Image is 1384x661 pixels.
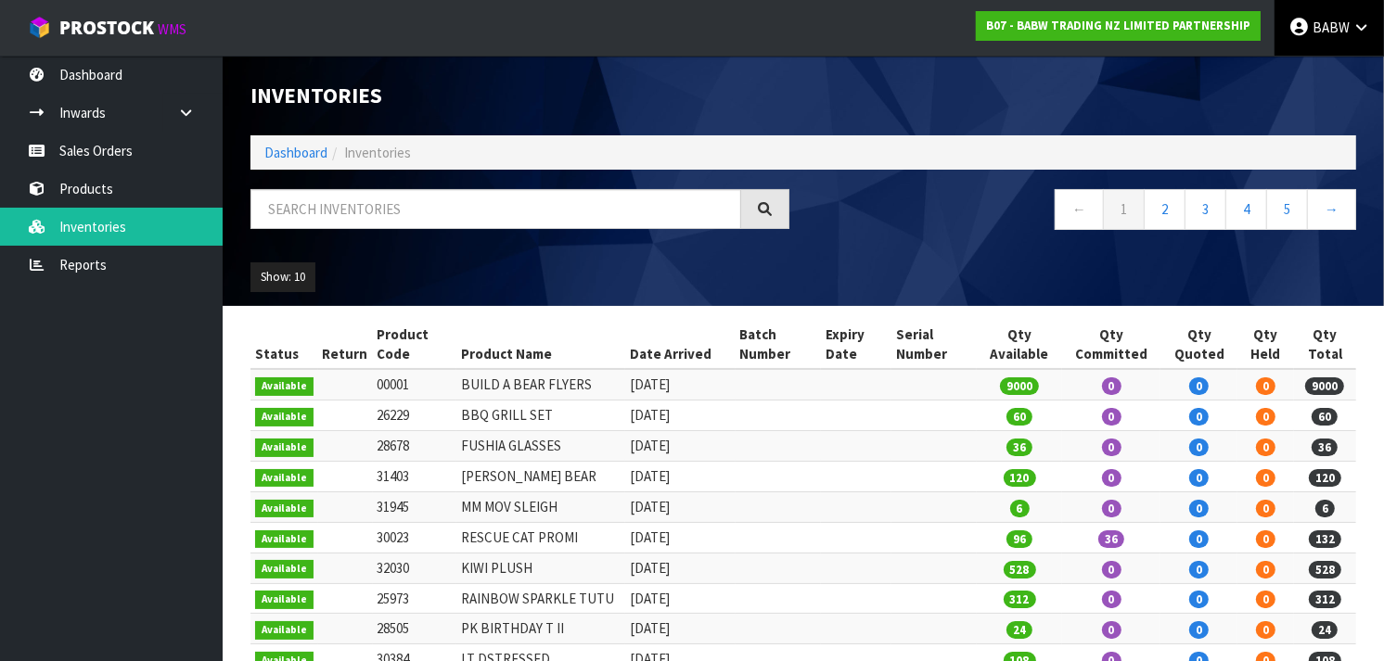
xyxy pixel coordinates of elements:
[456,400,624,431] td: BBQ GRILL SET
[373,400,457,431] td: 26229
[1102,469,1121,487] span: 0
[1004,591,1036,608] span: 312
[1307,189,1356,229] a: →
[1266,189,1308,229] a: 5
[158,20,186,38] small: WMS
[1256,408,1275,426] span: 0
[1225,189,1267,229] a: 4
[625,491,736,522] td: [DATE]
[1189,439,1209,456] span: 0
[1102,408,1121,426] span: 0
[1189,621,1209,639] span: 0
[373,369,457,400] td: 00001
[28,16,51,39] img: cube-alt.png
[1004,561,1036,578] span: 528
[1102,500,1121,517] span: 0
[1102,377,1121,395] span: 0
[1102,561,1121,578] span: 0
[1256,500,1275,517] span: 0
[1062,320,1161,370] th: Qty Committed
[1189,530,1209,548] span: 0
[255,560,314,578] span: Available
[625,320,736,370] th: Date Arrived
[250,189,741,229] input: Search inventories
[250,320,318,370] th: Status
[1006,439,1032,456] span: 36
[1103,189,1145,229] a: 1
[1189,500,1209,517] span: 0
[373,320,457,370] th: Product Code
[1312,408,1338,426] span: 60
[986,18,1250,33] strong: B07 - BABW TRADING NZ LIMITED PARTNERSHIP
[1189,561,1209,578] span: 0
[625,400,736,431] td: [DATE]
[456,320,624,370] th: Product Name
[1309,591,1341,608] span: 312
[625,462,736,492] td: [DATE]
[977,320,1062,370] th: Qty Available
[1312,621,1338,639] span: 24
[373,491,457,522] td: 31945
[250,83,789,108] h1: Inventories
[1256,469,1275,487] span: 0
[1004,469,1036,487] span: 120
[456,614,624,644] td: PK BIRTHDAY T II
[1189,469,1209,487] span: 0
[255,439,314,457] span: Available
[59,16,154,40] span: ProStock
[1102,621,1121,639] span: 0
[817,189,1356,235] nav: Page navigation
[318,320,373,370] th: Return
[821,320,891,370] th: Expiry Date
[255,530,314,549] span: Available
[373,522,457,553] td: 30023
[255,591,314,609] span: Available
[1098,530,1124,548] span: 36
[255,377,314,396] span: Available
[1102,439,1121,456] span: 0
[255,500,314,518] span: Available
[456,553,624,583] td: KIWI PLUSH
[1102,591,1121,608] span: 0
[456,491,624,522] td: MM MOV SLEIGH
[255,621,314,640] span: Available
[456,583,624,614] td: RAINBOW SPARKLE TUTU
[625,583,736,614] td: [DATE]
[625,522,736,553] td: [DATE]
[1256,591,1275,608] span: 0
[1313,19,1350,36] span: BABW
[625,431,736,462] td: [DATE]
[1189,377,1209,395] span: 0
[1256,530,1275,548] span: 0
[736,320,822,370] th: Batch Number
[625,369,736,400] td: [DATE]
[1294,320,1356,370] th: Qty Total
[344,144,411,161] span: Inventories
[1185,189,1226,229] a: 3
[625,614,736,644] td: [DATE]
[1256,439,1275,456] span: 0
[255,469,314,488] span: Available
[891,320,978,370] th: Serial Number
[1000,377,1039,395] span: 9000
[1315,500,1335,517] span: 6
[1006,408,1032,426] span: 60
[264,144,327,161] a: Dashboard
[1006,621,1032,639] span: 24
[1160,320,1237,370] th: Qty Quoted
[373,462,457,492] td: 31403
[456,369,624,400] td: BUILD A BEAR FLYERS
[1144,189,1185,229] a: 2
[1055,189,1104,229] a: ←
[1006,530,1032,548] span: 96
[1237,320,1294,370] th: Qty Held
[250,262,315,292] button: Show: 10
[373,553,457,583] td: 32030
[1256,621,1275,639] span: 0
[373,583,457,614] td: 25973
[1189,591,1209,608] span: 0
[1309,469,1341,487] span: 120
[456,431,624,462] td: FUSHIA GLASSES
[456,462,624,492] td: [PERSON_NAME] BEAR
[456,522,624,553] td: RESCUE CAT PROMI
